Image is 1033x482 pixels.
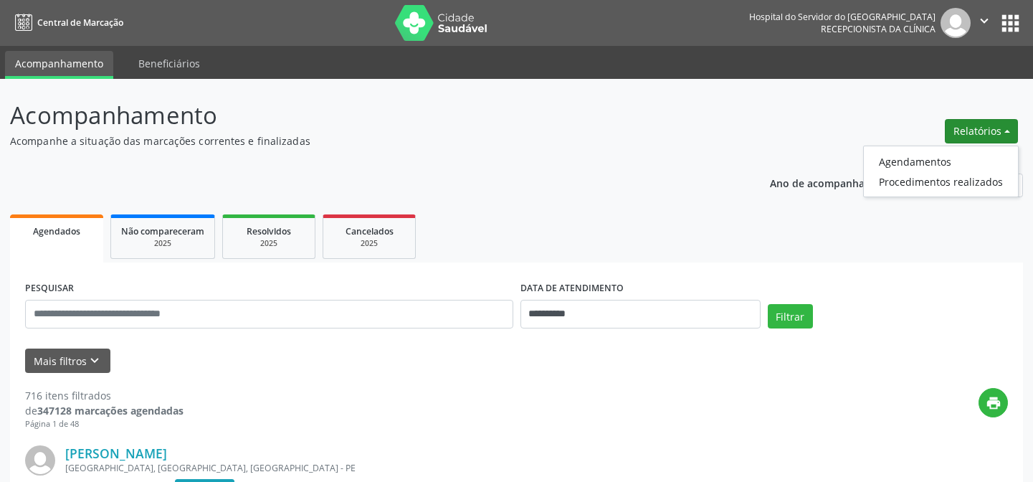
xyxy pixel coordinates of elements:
a: Central de Marcação [10,11,123,34]
i: print [986,395,1001,411]
span: Agendados [33,225,80,237]
a: Agendamentos [864,151,1018,171]
div: 716 itens filtrados [25,388,184,403]
button: apps [998,11,1023,36]
a: Beneficiários [128,51,210,76]
p: Acompanhamento [10,98,719,133]
button: Mais filtroskeyboard_arrow_down [25,349,110,374]
div: Página 1 de 48 [25,418,184,430]
span: Resolvidos [247,225,291,237]
span: Central de Marcação [37,16,123,29]
ul: Relatórios [863,146,1019,197]
img: img [941,8,971,38]
img: img [25,445,55,476]
strong: 347128 marcações agendadas [37,404,184,417]
p: Ano de acompanhamento [770,174,897,192]
i:  [976,13,992,29]
div: Hospital do Servidor do [GEOGRAPHIC_DATA] [749,11,936,23]
span: Recepcionista da clínica [821,23,936,35]
button:  [971,8,998,38]
button: print [979,388,1008,417]
a: [PERSON_NAME] [65,445,167,461]
label: PESQUISAR [25,278,74,300]
div: 2025 [233,238,305,249]
label: DATA DE ATENDIMENTO [520,278,624,300]
div: de [25,403,184,418]
button: Relatórios [945,119,1018,143]
a: Acompanhamento [5,51,113,79]
button: Filtrar [768,304,813,329]
div: [GEOGRAPHIC_DATA], [GEOGRAPHIC_DATA], [GEOGRAPHIC_DATA] - PE [65,462,793,474]
p: Acompanhe a situação das marcações correntes e finalizadas [10,133,719,148]
i: keyboard_arrow_down [87,353,103,369]
div: 2025 [121,238,204,249]
div: 2025 [333,238,405,249]
a: Procedimentos realizados [864,171,1018,192]
span: Cancelados [346,225,394,237]
span: Não compareceram [121,225,204,237]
